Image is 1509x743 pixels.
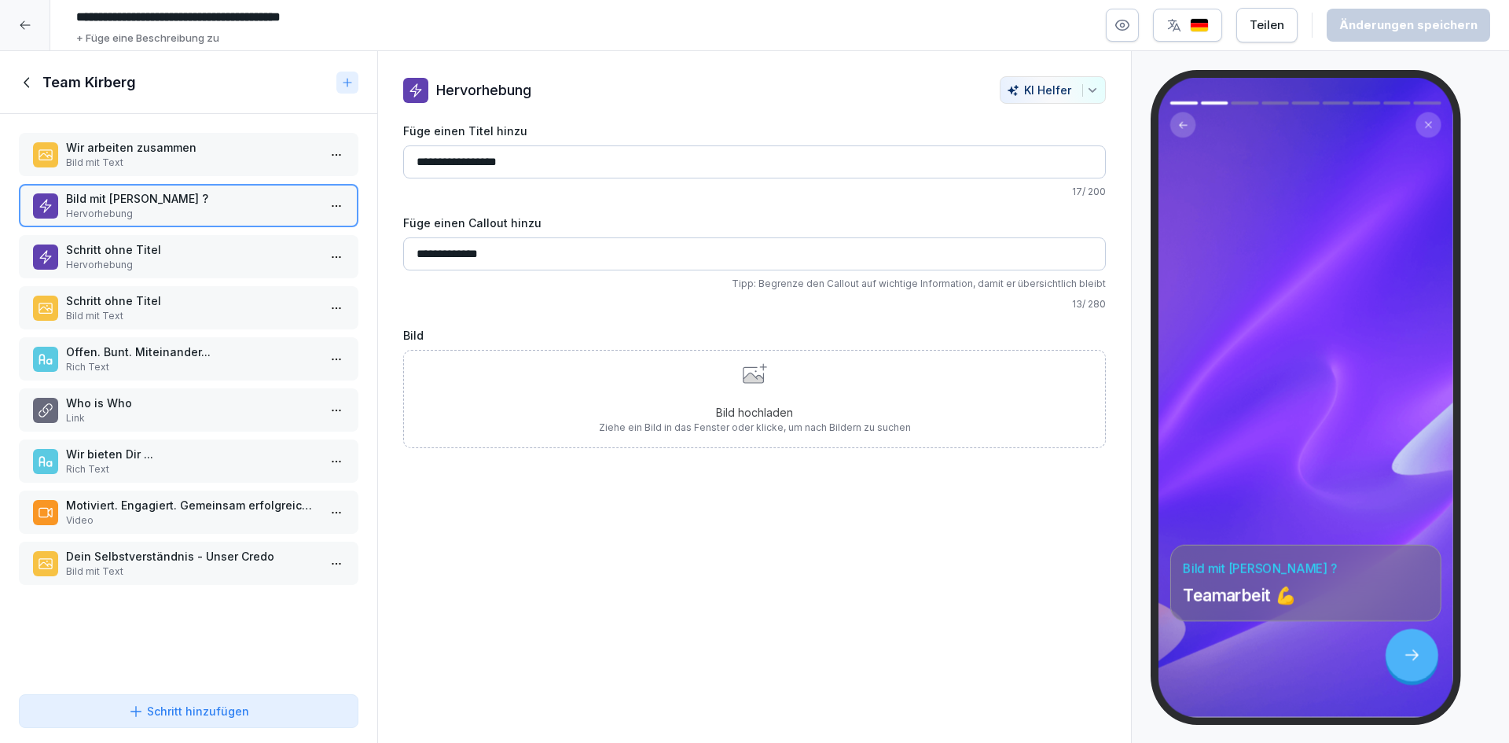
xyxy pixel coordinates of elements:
[19,133,358,176] div: Wir arbeiten zusammenBild mit Text
[403,297,1106,311] p: 13 / 280
[66,156,318,170] p: Bild mit Text
[66,207,318,221] p: Hervorhebung
[66,548,318,565] p: Dein Selbstverständnis - Unser Credo
[19,235,358,278] div: Schritt ohne TitelHervorhebung
[66,292,318,309] p: Schritt ohne Titel
[66,241,318,258] p: Schritt ohne Titel
[19,694,358,728] button: Schritt hinzufügen
[66,411,318,425] p: Link
[76,31,219,46] p: + Füge eine Beschreibung zu
[1183,584,1428,605] p: Teamarbeit 💪
[42,73,136,92] h1: Team Kirberg
[1236,8,1298,42] button: Teilen
[19,337,358,381] div: Offen. Bunt. Miteinander...Rich Text
[19,491,358,534] div: Motiviert. Engagiert. Gemeinsam erfolgreich...Video
[19,542,358,585] div: Dein Selbstverständnis - Unser CredoBild mit Text
[66,497,318,513] p: Motiviert. Engagiert. Gemeinsam erfolgreich...
[1339,17,1478,34] div: Änderungen speichern
[1327,9,1490,42] button: Änderungen speichern
[66,344,318,360] p: Offen. Bunt. Miteinander...
[66,190,318,207] p: Bild mit [PERSON_NAME] ?
[66,139,318,156] p: Wir arbeiten zusammen
[66,258,318,272] p: Hervorhebung
[1000,76,1106,104] button: KI Helfer
[1007,83,1099,97] div: KI Helfer
[19,286,358,329] div: Schritt ohne TitelBild mit Text
[66,565,318,579] p: Bild mit Text
[128,703,249,719] div: Schritt hinzufügen
[66,360,318,374] p: Rich Text
[403,215,1106,231] label: Füge einen Callout hinzu
[403,185,1106,199] p: 17 / 200
[436,79,531,101] p: Hervorhebung
[19,388,358,432] div: Who is WhoLink
[66,309,318,323] p: Bild mit Text
[66,395,318,411] p: Who is Who
[1183,561,1428,577] h4: Bild mit [PERSON_NAME] ?
[66,446,318,462] p: Wir bieten Dir ...
[403,277,1106,291] p: Tipp: Begrenze den Callout auf wichtige Information, damit er übersichtlich bleibt
[19,440,358,483] div: Wir bieten Dir ...Rich Text
[403,327,1106,344] label: Bild
[66,462,318,476] p: Rich Text
[599,404,911,421] p: Bild hochladen
[1190,18,1209,33] img: de.svg
[19,184,358,227] div: Bild mit [PERSON_NAME] ?Hervorhebung
[403,123,1106,139] label: Füge einen Titel hinzu
[1250,17,1284,34] div: Teilen
[66,513,318,528] p: Video
[599,421,911,435] p: Ziehe ein Bild in das Fenster oder klicke, um nach Bildern zu suchen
